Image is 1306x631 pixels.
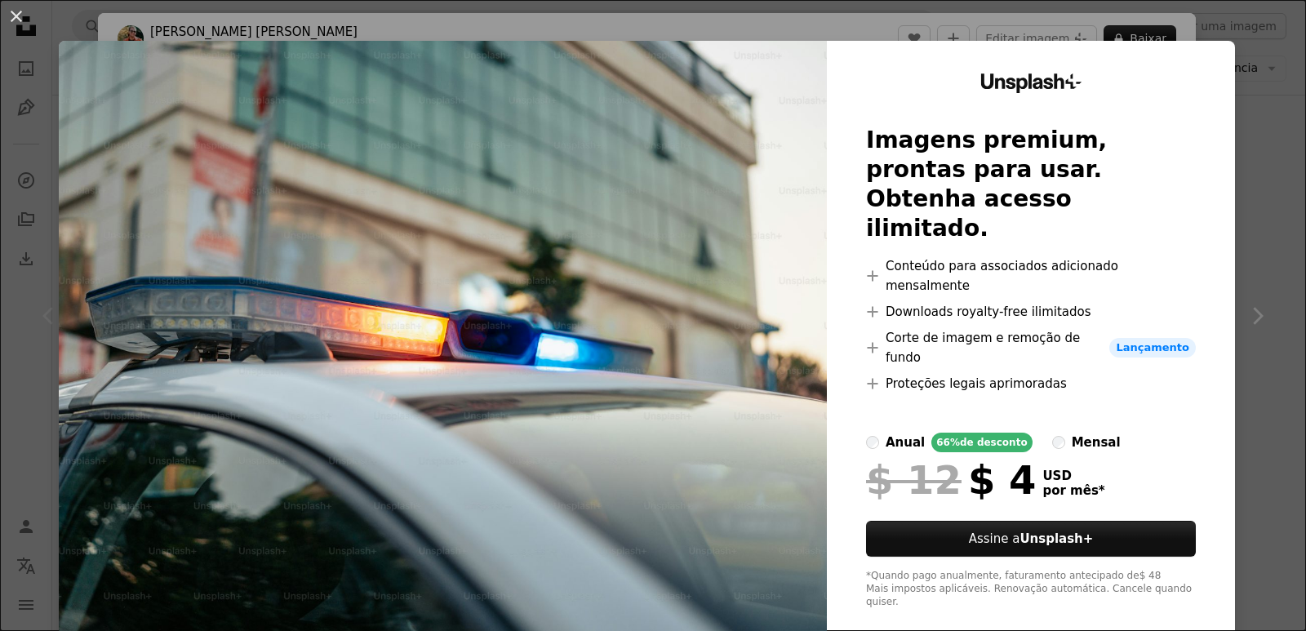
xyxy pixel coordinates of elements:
[1042,483,1104,498] span: por mês *
[866,459,962,501] span: $ 12
[1109,338,1196,358] span: Lançamento
[866,436,879,449] input: anual66%de desconto
[1019,531,1093,546] strong: Unsplash+
[866,302,1196,322] li: Downloads royalty-free ilimitados
[866,570,1196,609] div: *Quando pago anualmente, faturamento antecipado de $ 48 Mais impostos aplicáveis. Renovação autom...
[866,256,1196,296] li: Conteúdo para associados adicionado mensalmente
[866,459,1036,501] div: $ 4
[1052,436,1065,449] input: mensal
[931,433,1032,452] div: 66% de desconto
[866,328,1196,367] li: Corte de imagem e remoção de fundo
[866,374,1196,393] li: Proteções legais aprimoradas
[866,126,1196,243] h2: Imagens premium, prontas para usar. Obtenha acesso ilimitado.
[1072,433,1121,452] div: mensal
[866,521,1196,557] button: Assine aUnsplash+
[1042,469,1104,483] span: USD
[886,433,925,452] div: anual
